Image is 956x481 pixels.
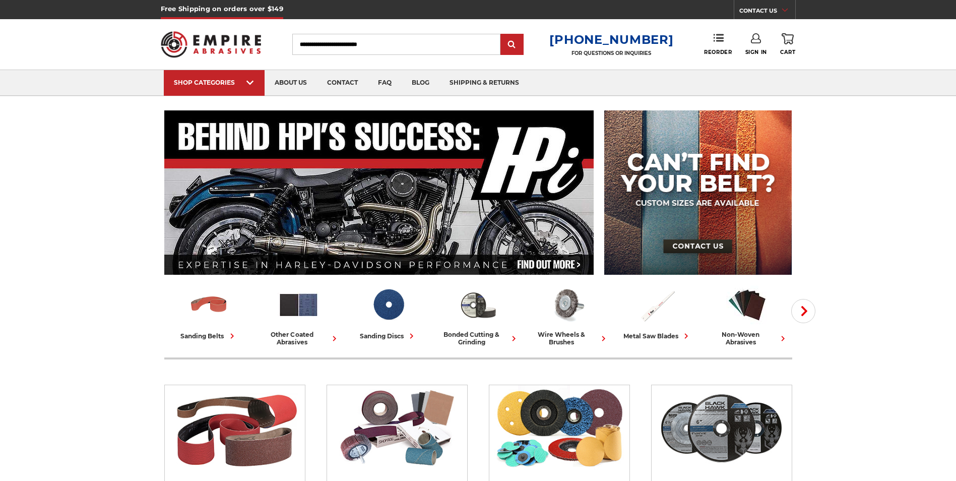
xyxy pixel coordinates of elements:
a: [PHONE_NUMBER] [549,32,673,47]
a: sanding discs [348,284,429,341]
div: non-woven abrasives [707,331,788,346]
a: Reorder [704,33,732,55]
img: Banner for an interview featuring Horsepower Inc who makes Harley performance upgrades featured o... [164,110,594,275]
img: Empire Abrasives [161,25,262,64]
a: sanding belts [168,284,250,341]
a: wire wheels & brushes [527,284,609,346]
img: Sanding Discs [494,385,624,471]
a: metal saw blades [617,284,698,341]
button: Next [791,299,815,323]
img: Metal Saw Blades [636,284,678,326]
p: FOR QUESTIONS OR INQUIRIES [549,50,673,56]
a: about us [265,70,317,96]
div: other coated abrasives [258,331,340,346]
a: blog [402,70,439,96]
a: bonded cutting & grinding [437,284,519,346]
span: Sign In [745,49,767,55]
a: faq [368,70,402,96]
img: Sanding Belts [188,284,230,326]
a: Cart [780,33,795,55]
img: promo banner for custom belts. [604,110,792,275]
img: Other Coated Abrasives [332,385,462,471]
img: Wire Wheels & Brushes [547,284,589,326]
div: wire wheels & brushes [527,331,609,346]
div: SHOP CATEGORIES [174,79,254,86]
img: Sanding Discs [367,284,409,326]
div: metal saw blades [623,331,691,341]
div: sanding discs [360,331,417,341]
img: Non-woven Abrasives [726,284,768,326]
a: shipping & returns [439,70,529,96]
img: Other Coated Abrasives [278,284,320,326]
img: Sanding Belts [169,385,300,471]
img: Bonded Cutting & Grinding [656,385,787,471]
span: Reorder [704,49,732,55]
a: other coated abrasives [258,284,340,346]
span: Cart [780,49,795,55]
a: non-woven abrasives [707,284,788,346]
div: bonded cutting & grinding [437,331,519,346]
a: CONTACT US [739,5,795,19]
div: sanding belts [181,331,237,341]
img: Bonded Cutting & Grinding [457,284,499,326]
a: contact [317,70,368,96]
input: Submit [502,35,522,55]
